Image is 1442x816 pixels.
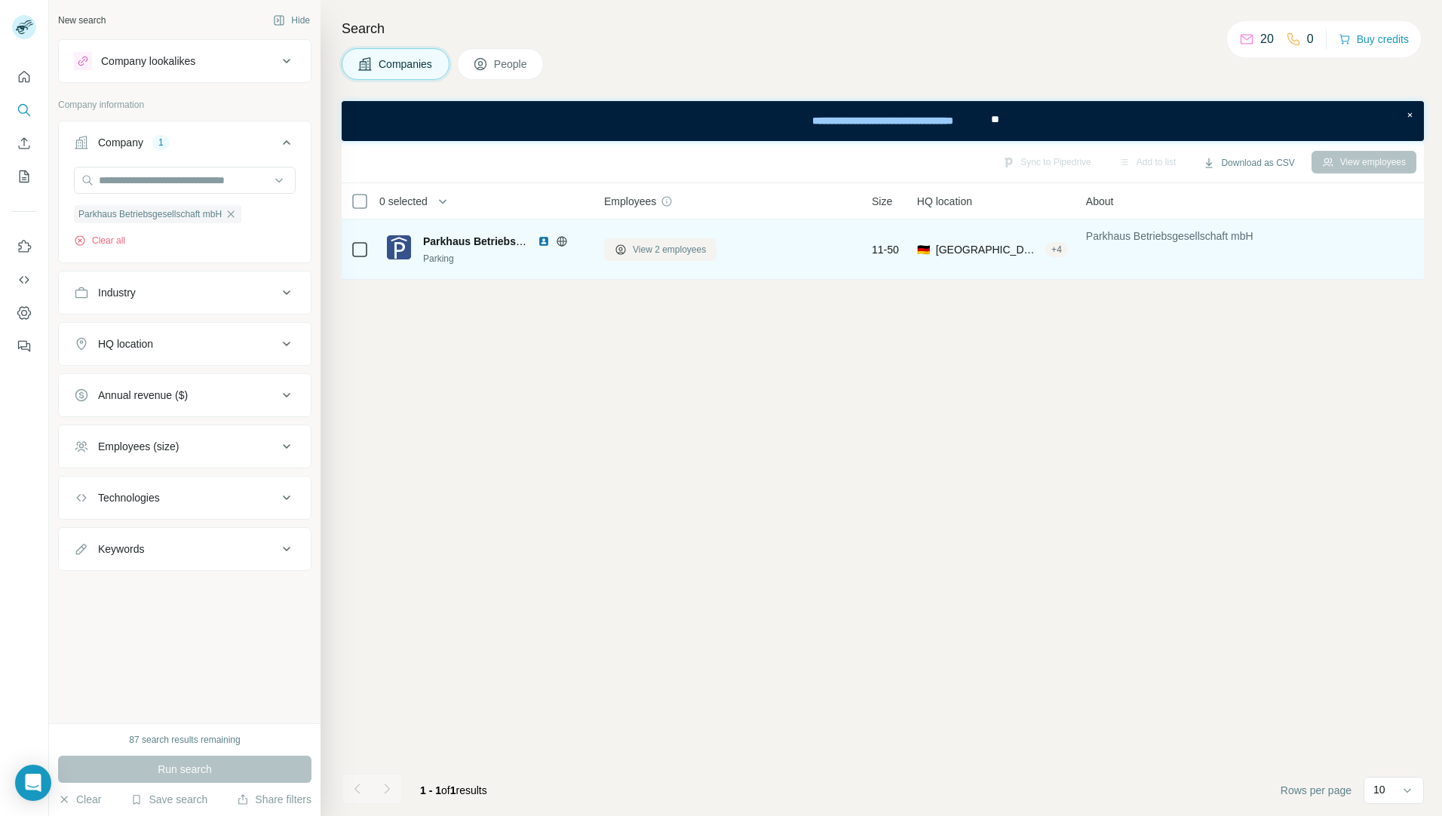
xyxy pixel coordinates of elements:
[58,14,106,27] div: New search
[74,234,125,247] button: Clear all
[379,57,434,72] span: Companies
[936,242,1039,257] span: [GEOGRAPHIC_DATA], [GEOGRAPHIC_DATA]
[59,480,311,516] button: Technologies
[98,285,136,300] div: Industry
[342,101,1424,141] iframe: Banner
[872,242,899,257] span: 11-50
[604,238,716,261] button: View 2 employees
[12,333,36,360] button: Feedback
[101,54,195,69] div: Company lookalikes
[494,57,529,72] span: People
[130,792,207,807] button: Save search
[1045,243,1068,256] div: + 4
[1086,194,1114,209] span: About
[12,163,36,190] button: My lists
[872,194,892,209] span: Size
[423,235,603,247] span: Parkhaus Betriebsgesellschaft mbH
[59,377,311,413] button: Annual revenue ($)
[98,439,179,454] div: Employees (size)
[59,531,311,567] button: Keywords
[152,136,170,149] div: 1
[15,765,51,801] div: Open Intercom Messenger
[59,275,311,311] button: Industry
[420,784,441,796] span: 1 - 1
[917,194,972,209] span: HQ location
[59,124,311,167] button: Company1
[129,733,240,747] div: 87 search results remaining
[441,784,450,796] span: of
[59,326,311,362] button: HQ location
[78,207,222,221] span: Parkhaus Betriebsgesellschaft mbH
[450,784,456,796] span: 1
[262,9,321,32] button: Hide
[538,235,550,247] img: LinkedIn logo
[12,130,36,157] button: Enrich CSV
[12,97,36,124] button: Search
[98,388,188,403] div: Annual revenue ($)
[1192,152,1305,174] button: Download as CSV
[420,784,487,796] span: results
[58,98,311,112] p: Company information
[12,15,36,39] img: Avatar
[917,242,930,257] span: 🇩🇪
[98,490,160,505] div: Technologies
[12,63,36,90] button: Quick start
[98,541,144,557] div: Keywords
[237,792,311,807] button: Share filters
[1281,783,1351,798] span: Rows per page
[59,428,311,465] button: Employees (size)
[604,194,656,209] span: Employees
[59,43,311,79] button: Company lookalikes
[633,243,706,256] span: View 2 employees
[423,252,586,265] div: Parking
[12,299,36,327] button: Dashboard
[379,194,428,209] span: 0 selected
[1373,782,1385,797] p: 10
[58,792,101,807] button: Clear
[12,233,36,260] button: Use Surfe on LinkedIn
[387,235,411,264] img: Logo of Parkhaus Betriebsgesellschaft mbH
[98,336,153,351] div: HQ location
[98,135,143,150] div: Company
[12,266,36,293] button: Use Surfe API
[1260,30,1274,48] p: 20
[342,18,1424,39] h4: Search
[1339,29,1409,50] button: Buy credits
[1307,30,1314,48] p: 0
